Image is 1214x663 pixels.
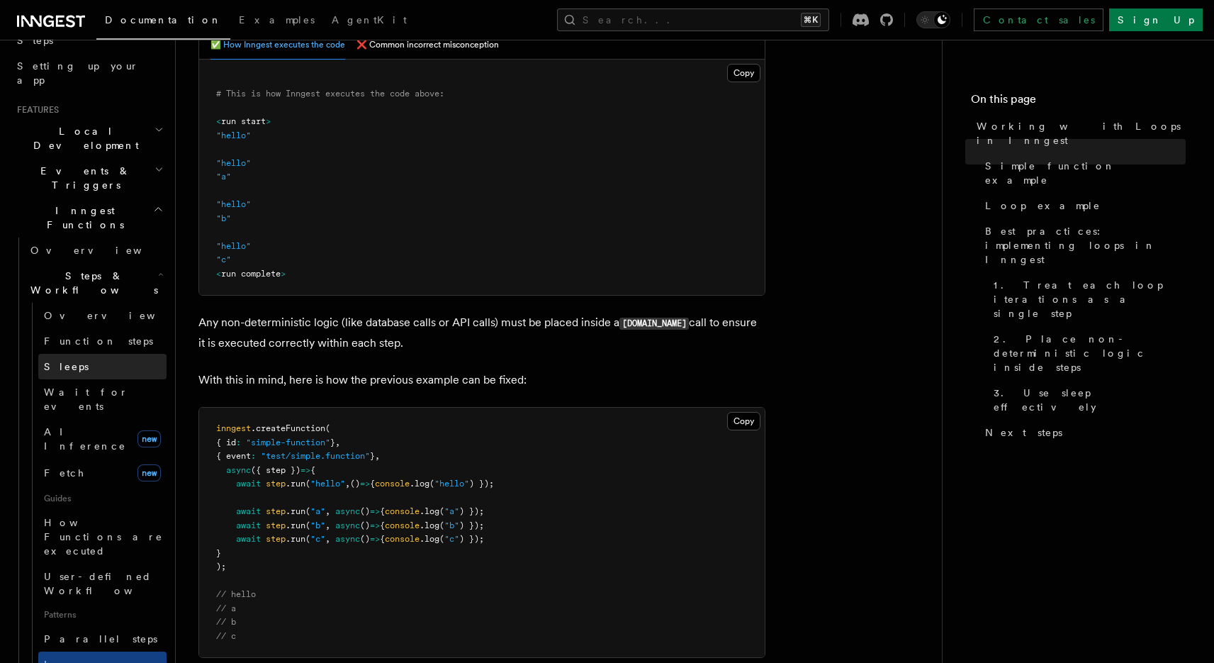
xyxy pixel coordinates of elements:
[239,14,315,26] span: Examples
[44,571,172,596] span: User-defined Workflows
[350,479,360,489] span: ()
[994,386,1186,414] span: 3. Use sleep effectively
[335,520,360,530] span: async
[251,451,256,461] span: :
[310,534,325,544] span: "c"
[216,423,251,433] span: inngest
[429,479,434,489] span: (
[286,506,305,516] span: .run
[216,158,251,168] span: "hello"
[444,534,459,544] span: "c"
[11,198,167,238] button: Inngest Functions
[261,451,370,461] span: "test/simple.function"
[210,30,345,60] button: ✅ How Inngest executes the code
[459,506,484,516] span: ) });
[410,479,429,489] span: .log
[105,14,222,26] span: Documentation
[221,269,281,279] span: run complete
[974,9,1103,31] a: Contact sales
[325,534,330,544] span: ,
[30,245,176,256] span: Overview
[385,506,420,516] span: console
[251,423,325,433] span: .createFunction
[236,479,261,489] span: await
[230,4,323,38] a: Examples
[370,520,380,530] span: =>
[360,506,370,516] span: ()
[286,479,305,489] span: .run
[226,465,251,475] span: async
[38,487,167,510] span: Guides
[380,506,385,516] span: {
[44,467,85,479] span: Fetch
[38,603,167,626] span: Patterns
[286,534,305,544] span: .run
[11,158,167,198] button: Events & Triggers
[216,255,231,264] span: "c"
[345,479,350,489] span: ,
[385,520,420,530] span: console
[96,4,230,40] a: Documentation
[236,438,241,447] span: :
[994,278,1186,321] span: 1. Treat each loop iterations as a single step
[216,269,221,279] span: <
[459,520,484,530] span: ) });
[38,626,167,652] a: Parallel steps
[246,438,330,447] span: "simple-function"
[44,386,128,412] span: Wait for events
[137,464,161,481] span: new
[236,520,261,530] span: await
[385,534,420,544] span: console
[801,13,821,27] kbd: ⌘K
[216,438,236,447] span: { id
[281,269,286,279] span: >
[619,318,689,330] code: [DOMAIN_NAME]
[380,520,385,530] span: {
[38,303,167,328] a: Overview
[916,11,950,28] button: Toggle dark mode
[360,520,370,530] span: ()
[310,479,345,489] span: "hello"
[985,224,1186,267] span: Best practices: implementing loops in Inngest
[420,534,439,544] span: .log
[988,380,1186,420] a: 3. Use sleep effectively
[727,412,760,430] button: Copy
[38,354,167,379] a: Sleeps
[979,420,1186,445] a: Next steps
[236,534,261,544] span: await
[216,451,251,461] span: { event
[727,64,760,82] button: Copy
[977,119,1186,147] span: Working with Loops in Inngest
[985,159,1186,187] span: Simple function example
[325,520,330,530] span: ,
[439,534,444,544] span: (
[198,313,765,353] p: Any non-deterministic logic (like database calls or API calls) must be placed inside a call to en...
[11,164,154,192] span: Events & Triggers
[44,335,153,347] span: Function steps
[305,534,310,544] span: (
[335,534,360,544] span: async
[979,153,1186,193] a: Simple function example
[266,116,271,126] span: >
[17,60,139,86] span: Setting up your app
[11,104,59,116] span: Features
[300,465,310,475] span: =>
[370,506,380,516] span: =>
[360,534,370,544] span: ()
[198,370,765,390] p: With this in mind, here is how the previous example can be fixed:
[44,517,163,557] span: How Functions are executed
[25,263,167,303] button: Steps & Workflows
[11,204,153,232] span: Inngest Functions
[332,14,407,26] span: AgentKit
[335,506,360,516] span: async
[25,238,167,263] a: Overview
[216,631,236,641] span: // c
[216,241,251,251] span: "hello"
[971,91,1186,113] h4: On this page
[971,113,1186,153] a: Working with Loops in Inngest
[221,116,266,126] span: run start
[38,510,167,564] a: How Functions are executed
[38,459,167,487] a: Fetchnew
[44,426,126,452] span: AI Inference
[310,506,325,516] span: "a"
